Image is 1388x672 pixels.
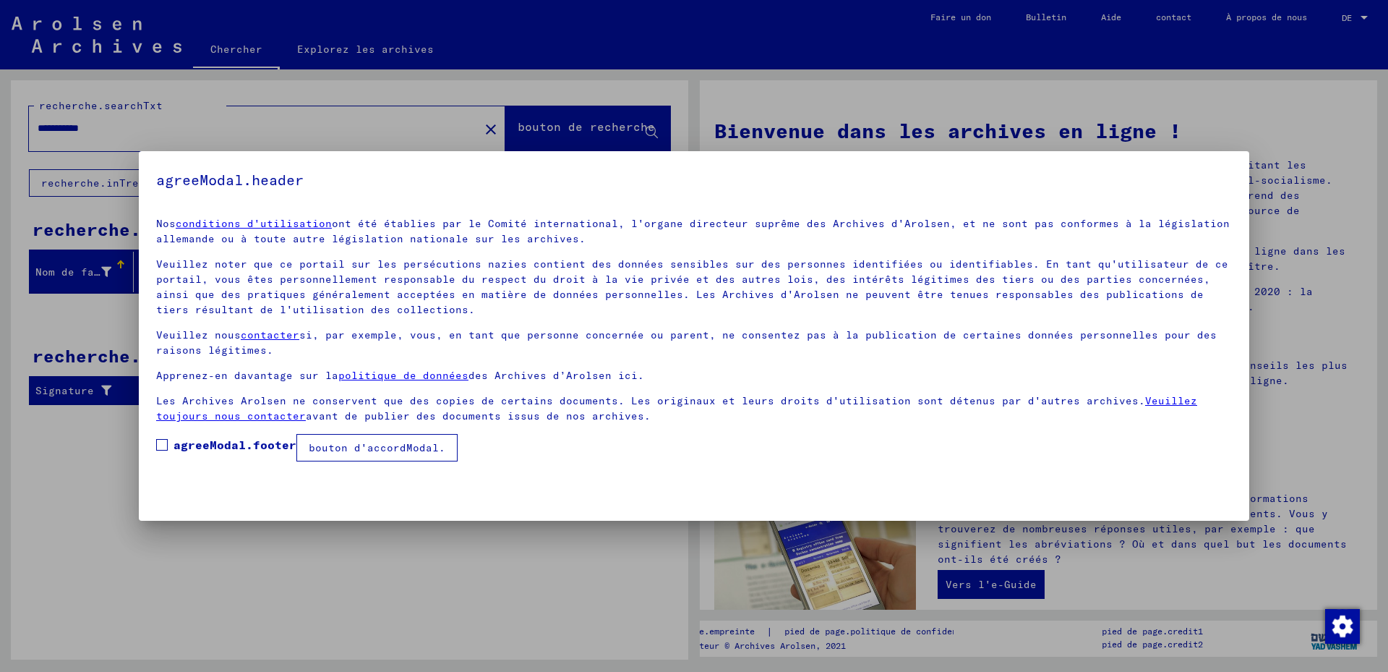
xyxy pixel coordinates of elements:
[156,171,304,189] font: agreeModal.header
[338,369,468,382] a: politique de données
[241,328,299,341] a: contacter
[306,409,651,422] font: avant de publier des documents issus de nos archives.
[156,328,1217,357] font: si, par exemple, vous, en tant que personne concernée ou parent, ne consentez pas à la publicatio...
[156,369,338,382] font: Apprenez-en davantage sur la
[156,217,1230,245] font: ont été établies par le Comité international, l'organe directeur suprême des Archives d'Arolsen, ...
[173,438,296,452] font: agreeModal.footer
[468,369,644,382] font: des Archives d’Arolsen ici.
[156,258,1228,316] font: Veuillez noter que ce portail sur les persécutions nazies contient des données sensibles sur des ...
[176,217,332,230] a: conditions d'utilisation
[156,217,176,230] font: Nos
[156,394,1145,407] font: Les Archives Arolsen ne conservent que des copies de certains documents. Les originaux et leurs d...
[309,441,445,454] font: bouton d'accordModal.
[156,328,241,341] font: Veuillez nous
[296,434,458,462] button: bouton d'accordModal.
[1325,609,1360,644] img: Modifier le consentement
